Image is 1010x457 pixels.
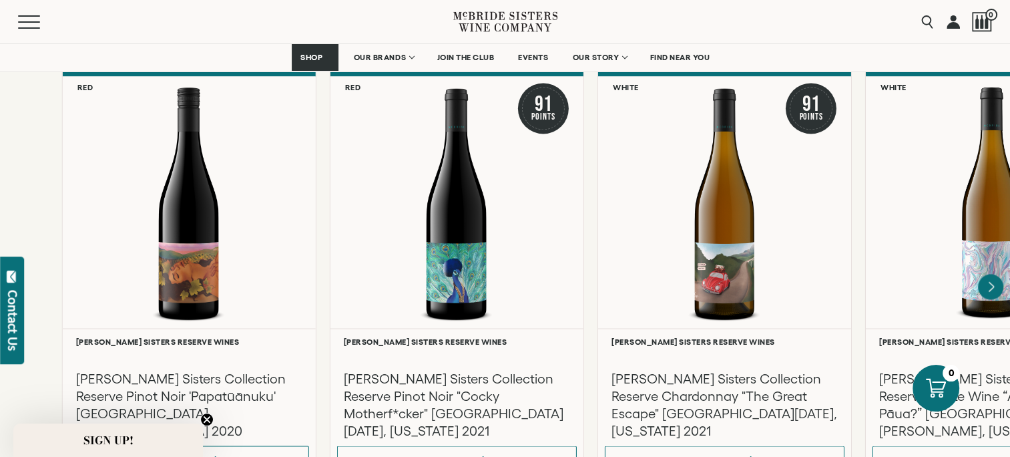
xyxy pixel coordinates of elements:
[344,337,570,345] h6: [PERSON_NAME] Sisters Reserve Wines
[509,44,557,71] a: EVENTS
[572,53,619,62] span: OUR STORY
[650,53,710,62] span: FIND NEAR YOU
[345,83,361,92] h6: Red
[437,53,495,62] span: JOIN THE CLUB
[13,424,203,457] div: SIGN UP!Close teaser
[611,369,838,439] h3: [PERSON_NAME] Sisters Collection Reserve Chardonnay "The Great Escape" [GEOGRAPHIC_DATA][DATE], [...
[77,83,93,92] h6: Red
[978,274,1003,299] button: Next
[985,9,997,21] span: 0
[880,83,907,92] h6: White
[518,53,548,62] span: EVENTS
[18,15,66,29] button: Mobile Menu Trigger
[354,53,406,62] span: OUR BRANDS
[76,337,302,345] h6: [PERSON_NAME] Sisters Reserve Wines
[943,365,959,382] div: 0
[76,369,302,439] h3: [PERSON_NAME] Sisters Collection Reserve Pinot Noir 'Papatūānuku' [GEOGRAPHIC_DATA], [GEOGRAPHIC_...
[344,369,570,439] h3: [PERSON_NAME] Sisters Collection Reserve Pinot Noir "Cocky Motherf*cker" [GEOGRAPHIC_DATA][DATE],...
[429,44,503,71] a: JOIN THE CLUB
[292,44,338,71] a: SHOP
[611,337,838,345] h6: [PERSON_NAME] Sisters Reserve Wines
[6,290,19,351] div: Contact Us
[563,44,635,71] a: OUR STORY
[83,432,134,448] span: SIGN UP!
[613,83,639,92] h6: White
[345,44,422,71] a: OUR BRANDS
[642,44,719,71] a: FIND NEAR YOU
[300,53,323,62] span: SHOP
[200,413,214,426] button: Close teaser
